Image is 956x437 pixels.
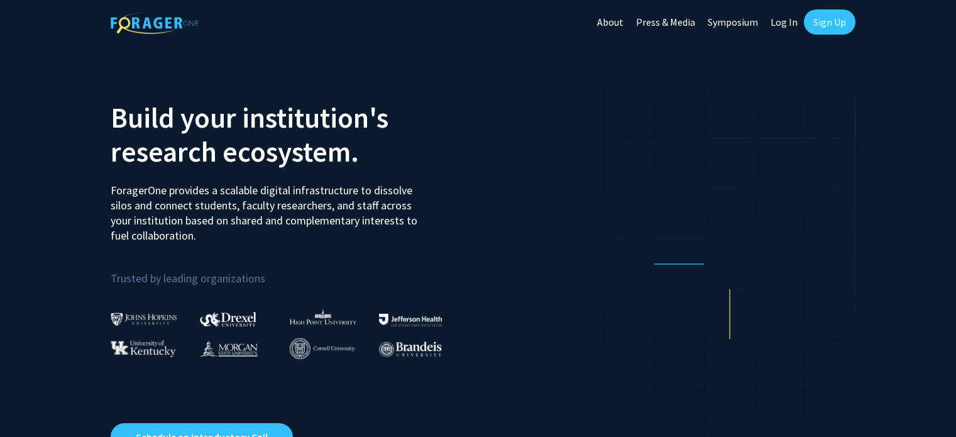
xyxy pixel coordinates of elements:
img: Morgan State University [200,340,258,357]
img: ForagerOne Logo [111,12,199,34]
p: Trusted by leading organizations [111,253,469,288]
img: Cornell University [290,338,355,359]
p: ForagerOne provides a scalable digital infrastructure to dissolve silos and connect students, fac... [111,174,426,243]
img: Johns Hopkins University [111,313,177,326]
img: High Point University [290,309,356,324]
img: University of Kentucky [111,340,176,357]
a: Sign Up [804,9,855,35]
img: Drexel University [200,312,256,326]
img: Thomas Jefferson University [379,314,442,326]
h2: Build your institution's research ecosystem. [111,101,469,169]
img: Brandeis University [379,341,442,357]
